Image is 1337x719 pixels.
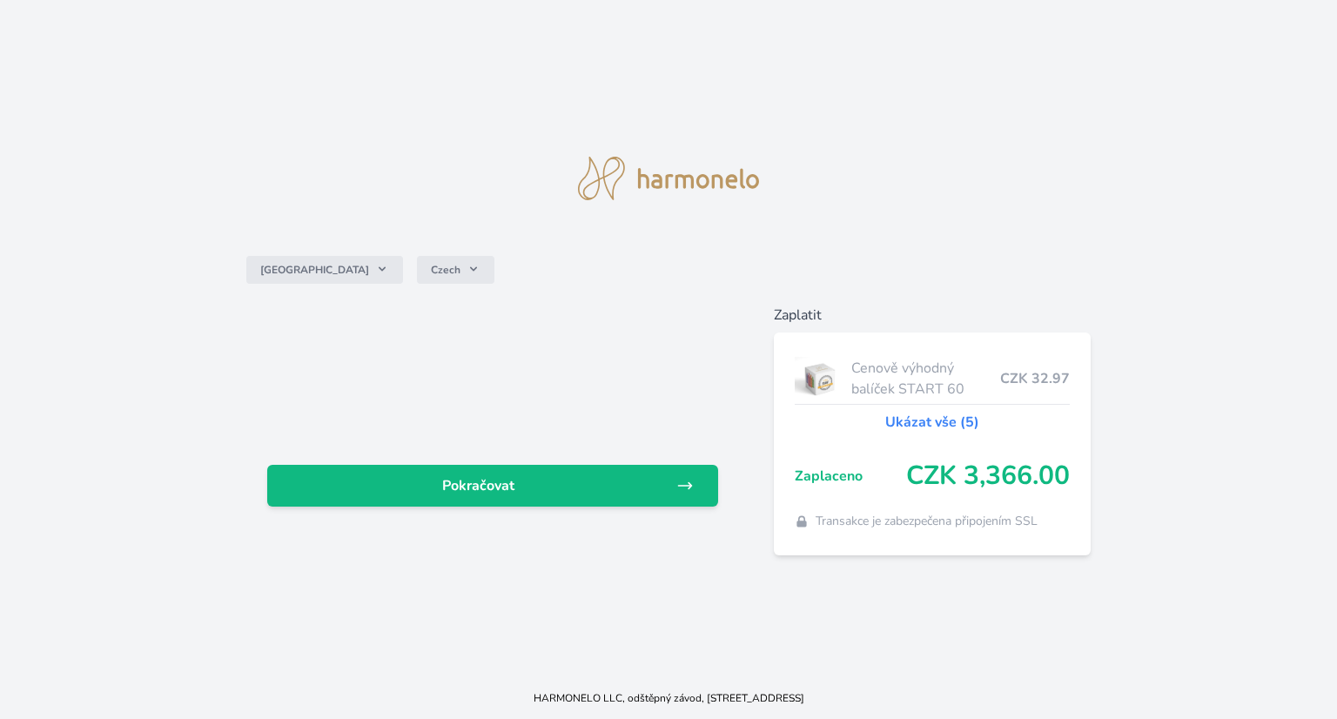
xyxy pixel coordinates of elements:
img: start.jpg [795,357,844,400]
h6: Zaplatit [774,305,1091,326]
a: Ukázat vše (5) [885,412,979,433]
span: [GEOGRAPHIC_DATA] [260,263,369,277]
span: CZK 32.97 [1000,368,1070,389]
span: CZK 3,366.00 [906,460,1070,492]
img: logo.svg [578,157,759,200]
span: Zaplaceno [795,466,906,487]
button: Czech [417,256,494,284]
span: Cenově výhodný balíček START 60 [851,358,1000,400]
span: Transakce je zabezpečena připojením SSL [816,513,1038,530]
span: Czech [431,263,460,277]
span: Pokračovat [281,475,676,496]
a: Pokračovat [267,465,718,507]
button: [GEOGRAPHIC_DATA] [246,256,403,284]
